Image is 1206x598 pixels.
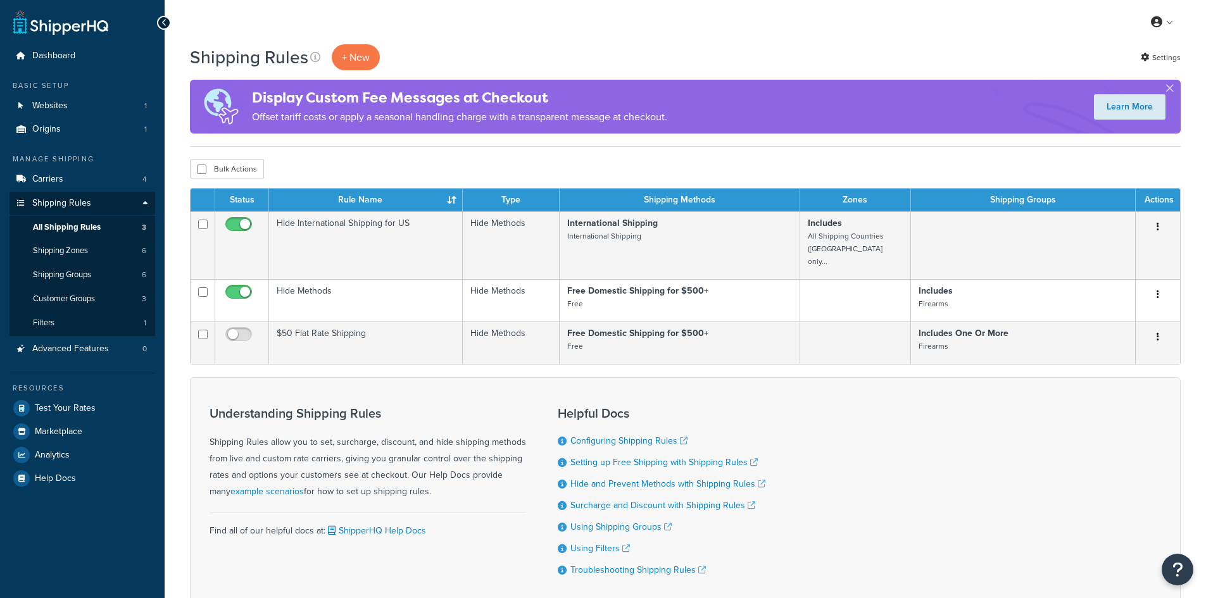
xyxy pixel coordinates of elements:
[9,94,155,118] a: Websites 1
[35,473,76,484] span: Help Docs
[9,263,155,287] li: Shipping Groups
[9,311,155,335] a: Filters 1
[210,513,526,539] div: Find all of our helpful docs at:
[332,44,380,70] p: + New
[808,216,842,230] strong: Includes
[9,118,155,141] a: Origins 1
[9,216,155,239] a: All Shipping Rules 3
[570,434,688,447] a: Configuring Shipping Rules
[9,80,155,91] div: Basic Setup
[570,456,758,469] a: Setting up Free Shipping with Shipping Rules
[567,284,708,297] strong: Free Domestic Shipping for $500+
[570,563,706,576] a: Troubleshooting Shipping Rules
[567,340,583,352] small: Free
[269,279,463,321] td: Hide Methods
[325,524,426,537] a: ShipperHQ Help Docs
[142,270,146,280] span: 6
[142,246,146,256] span: 6
[9,192,155,215] a: Shipping Rules
[190,80,252,134] img: duties-banner-06bc72dcb5fe05cb3f9472aba00be2ae8eb53ab6f0d8bb03d382ba314ac3c341.png
[269,189,463,211] th: Rule Name : activate to sort column ascending
[567,327,708,340] strong: Free Domestic Shipping for $500+
[269,211,463,279] td: Hide International Shipping for US
[33,246,88,256] span: Shipping Zones
[567,230,641,242] small: International Shipping
[9,444,155,466] a: Analytics
[144,124,147,135] span: 1
[33,294,95,304] span: Customer Groups
[463,189,559,211] th: Type
[230,485,304,498] a: example scenarios
[210,406,526,420] h3: Understanding Shipping Rules
[463,279,559,321] td: Hide Methods
[560,189,801,211] th: Shipping Methods
[9,263,155,287] a: Shipping Groups 6
[32,101,68,111] span: Websites
[9,287,155,311] li: Customer Groups
[9,397,155,420] a: Test Your Rates
[210,406,526,500] div: Shipping Rules allow you to set, surcharge, discount, and hide shipping methods from live and cus...
[570,499,755,512] a: Surcharge and Discount with Shipping Rules
[919,298,948,309] small: Firearms
[9,467,155,490] a: Help Docs
[252,87,667,108] h4: Display Custom Fee Messages at Checkout
[9,168,155,191] li: Carriers
[215,189,269,211] th: Status
[1141,49,1181,66] a: Settings
[9,239,155,263] a: Shipping Zones 6
[558,406,765,420] h3: Helpful Docs
[9,118,155,141] li: Origins
[911,189,1136,211] th: Shipping Groups
[567,216,658,230] strong: International Shipping
[800,189,911,211] th: Zones
[32,174,63,185] span: Carriers
[9,216,155,239] li: All Shipping Rules
[9,420,155,443] a: Marketplace
[35,403,96,414] span: Test Your Rates
[13,9,108,35] a: ShipperHQ Home
[570,520,672,533] a: Using Shipping Groups
[570,542,630,555] a: Using Filters
[32,124,61,135] span: Origins
[9,154,155,165] div: Manage Shipping
[35,450,70,461] span: Analytics
[33,318,54,328] span: Filters
[33,222,101,233] span: All Shipping Rules
[9,44,155,68] a: Dashboard
[144,318,146,328] span: 1
[463,321,559,364] td: Hide Methods
[142,174,147,185] span: 4
[32,344,109,354] span: Advanced Features
[32,51,75,61] span: Dashboard
[144,101,147,111] span: 1
[142,294,146,304] span: 3
[463,211,559,279] td: Hide Methods
[9,337,155,361] li: Advanced Features
[32,198,91,209] span: Shipping Rules
[190,159,264,178] button: Bulk Actions
[1094,94,1165,120] a: Learn More
[190,45,308,70] h1: Shipping Rules
[9,168,155,191] a: Carriers 4
[1136,189,1180,211] th: Actions
[919,284,953,297] strong: Includes
[808,230,884,267] small: All Shipping Countries ([GEOGRAPHIC_DATA] only...
[919,327,1008,340] strong: Includes One Or More
[567,298,583,309] small: Free
[142,222,146,233] span: 3
[919,340,948,352] small: Firearms
[1162,554,1193,585] button: Open Resource Center
[9,192,155,336] li: Shipping Rules
[252,108,667,126] p: Offset tariff costs or apply a seasonal handling charge with a transparent message at checkout.
[9,311,155,335] li: Filters
[9,337,155,361] a: Advanced Features 0
[9,239,155,263] li: Shipping Zones
[33,270,91,280] span: Shipping Groups
[9,287,155,311] a: Customer Groups 3
[142,344,147,354] span: 0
